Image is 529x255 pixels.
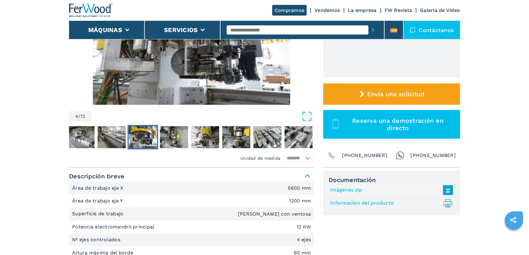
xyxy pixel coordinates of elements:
[329,176,454,184] span: Documentación
[240,155,280,161] em: Unidad de medida
[96,125,127,149] button: Go to Slide 3
[159,125,189,149] button: Go to Slide 5
[69,4,113,17] img: Ferwood
[66,126,94,148] img: f1dda48c1b73e484e8472eddc7fb3ffd
[315,7,340,13] a: Vendemos
[343,117,453,132] span: Reserva una demostración en directo
[297,224,311,229] em: 12 KW
[330,185,450,195] a: Imágenes zip
[93,111,312,122] button: Open Fullscreen
[368,23,378,37] button: submit-button
[190,125,220,149] button: Go to Slide 6
[72,224,156,230] p: Potencia electromandril principal
[164,26,198,34] button: Servicios
[385,7,412,13] a: FW Revista
[272,5,307,16] a: Compramos
[284,126,312,148] img: d2dc5606bdc1e89ed172b42239dc83f7
[127,125,158,149] button: Go to Slide 4
[289,199,311,203] em: 1200 mm
[97,126,126,148] img: f6c4e377410e024c70f53ca256b6f57f
[129,126,157,148] img: dcaac59199f57bc625fa2de8fb3789ec
[81,114,86,119] span: 12
[253,126,281,148] img: 5a7a94ca21c2be4b0ddc4ccfd9f1ad5e
[327,151,336,160] img: Phone
[403,21,460,39] div: Contáctanos
[323,83,460,105] button: Envía una solicitud
[34,125,279,149] nav: Thumbnail Navigation
[222,126,250,148] img: 7d8da8445c3a92a2e2ab0cef79bc94ca
[503,228,524,250] iframe: Chat
[75,114,78,119] span: 4
[238,212,311,217] em: [PERSON_NAME] con ventosa
[297,237,311,242] em: 4 ejes
[252,125,283,149] button: Go to Slide 8
[283,125,314,149] button: Go to Slide 9
[348,7,377,13] a: La empresa
[65,125,96,149] button: Go to Slide 2
[78,114,80,119] span: /
[72,236,122,243] p: Nº ejes controlados
[396,151,404,160] img: Whatsapp
[88,26,122,34] button: Máquinas
[160,126,188,148] img: 939b79031f6d9c29b23303727980a1d6
[221,125,251,149] button: Go to Slide 7
[420,7,460,13] a: Galeria de Video
[72,210,125,217] p: Superficie de trabajo
[410,27,416,33] img: Contáctanos
[410,151,456,160] span: [PHONE_NUMBER]
[505,212,521,228] a: sharethis
[72,198,125,204] p: Área de trabajo eje Y
[367,90,425,98] span: Envía una solicitud
[72,185,125,191] p: Área de trabajo eje X
[69,171,314,182] span: Descripción breve
[288,186,311,191] em: 5600 mm
[191,126,219,148] img: 74c3e675ae7b7e988990c2e8b7ae57c3
[323,110,460,139] button: Reserva una demostración en directo
[330,198,450,208] a: Informacion del producto
[342,151,387,160] span: [PHONE_NUMBER]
